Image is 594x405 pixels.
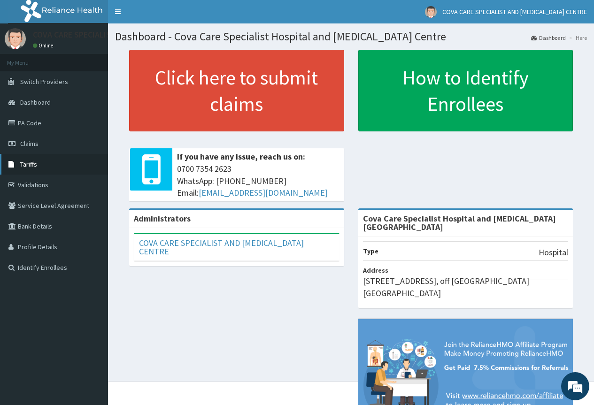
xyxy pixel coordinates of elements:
[154,5,177,27] div: Minimize live chat window
[20,77,68,86] span: Switch Providers
[54,118,130,213] span: We're online!
[531,34,566,42] a: Dashboard
[49,53,158,65] div: Chat with us now
[539,246,568,259] p: Hospital
[5,256,179,289] textarea: Type your message and hit 'Enter'
[567,34,587,42] li: Here
[33,31,227,39] p: COVA CARE SPECIALIST AND [MEDICAL_DATA] CENTRE
[139,237,304,257] a: COVA CARE SPECIALIST AND [MEDICAL_DATA] CENTRE
[115,31,587,43] h1: Dashboard - Cova Care Specialist Hospital and [MEDICAL_DATA] Centre
[199,187,328,198] a: [EMAIL_ADDRESS][DOMAIN_NAME]
[363,213,556,232] strong: Cova Care Specialist Hospital and [MEDICAL_DATA][GEOGRAPHIC_DATA]
[134,213,191,224] b: Administrators
[363,247,378,255] b: Type
[33,42,55,49] a: Online
[129,50,344,131] a: Click here to submit claims
[17,47,38,70] img: d_794563401_company_1708531726252_794563401
[5,28,26,49] img: User Image
[442,8,587,16] span: COVA CARE SPECIALIST AND [MEDICAL_DATA] CENTRE
[177,163,339,199] span: 0700 7354 2623 WhatsApp: [PHONE_NUMBER] Email:
[363,266,388,275] b: Address
[20,98,51,107] span: Dashboard
[425,6,437,18] img: User Image
[358,50,573,131] a: How to Identify Enrollees
[20,160,37,168] span: Tariffs
[20,139,39,148] span: Claims
[177,151,305,162] b: If you have any issue, reach us on:
[363,275,569,299] p: [STREET_ADDRESS], off [GEOGRAPHIC_DATA] [GEOGRAPHIC_DATA]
